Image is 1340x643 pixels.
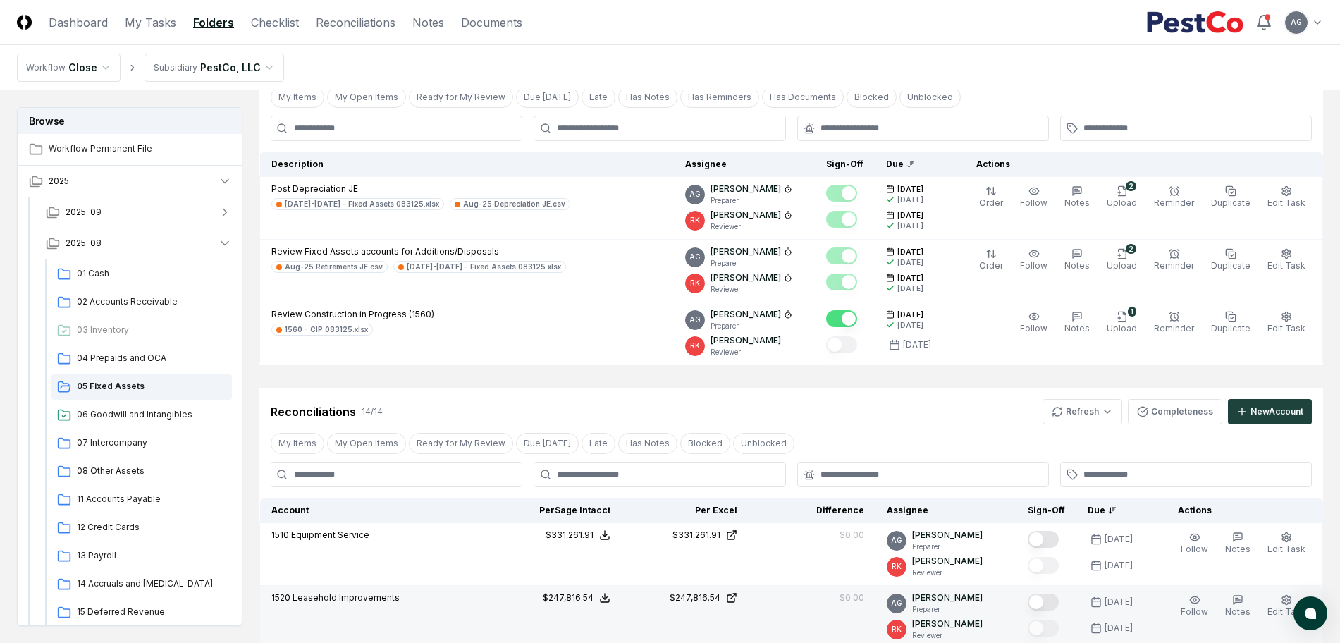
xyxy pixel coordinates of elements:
th: Description [260,152,675,177]
span: 2025-08 [66,237,102,250]
div: [DATE]-[DATE] - Fixed Assets 083125.xlsx [285,199,439,209]
p: Reviewer [711,284,792,295]
button: 2025-08 [35,228,243,259]
p: Post Depreciation JE [271,183,570,195]
button: Mark complete [1028,620,1059,637]
span: RK [690,278,700,288]
button: Duplicate [1208,245,1253,275]
div: 2 [1126,244,1136,254]
span: 1520 [271,592,290,603]
a: 15 Deferred Revenue [51,600,232,625]
span: Upload [1107,197,1137,208]
button: Unblocked [733,433,794,454]
div: $0.00 [840,529,864,541]
a: 05 Fixed Assets [51,374,232,400]
button: Duplicate [1208,308,1253,338]
button: Notes [1222,592,1253,621]
div: $331,261.91 [546,529,594,541]
p: [PERSON_NAME] [912,592,983,604]
th: Difference [749,498,875,523]
span: Follow [1181,606,1208,617]
a: 03 Inventory [51,318,232,343]
p: Preparer [711,258,792,269]
a: Reconciliations [316,14,395,31]
div: $247,816.54 [543,592,594,604]
div: Aug-25 Retirements JE.csv [285,262,383,272]
a: Workflow Permanent File [18,134,243,165]
a: My Tasks [125,14,176,31]
div: 2 [1126,181,1136,191]
a: Checklist [251,14,299,31]
span: Workflow Permanent File [49,142,232,155]
span: Notes [1064,197,1090,208]
div: Actions [1167,504,1312,517]
div: [DATE] [897,221,923,231]
span: Upload [1107,260,1137,271]
button: 2Upload [1104,183,1140,212]
span: [DATE] [897,247,923,257]
div: Due [886,158,942,171]
a: Folders [193,14,234,31]
a: 01 Cash [51,262,232,287]
span: Edit Task [1267,260,1305,271]
a: 08 Other Assets [51,459,232,484]
button: $247,816.54 [543,592,610,604]
span: AG [1291,17,1302,27]
nav: breadcrumb [17,54,284,82]
div: [DATE] [897,283,923,294]
button: Edit Task [1265,529,1308,558]
div: [DATE] [1105,622,1133,635]
span: Reminder [1154,197,1194,208]
button: Refresh [1043,399,1122,424]
button: Follow [1178,592,1211,621]
span: Follow [1020,323,1047,333]
th: Sign-Off [815,152,875,177]
button: 2025 [18,166,243,197]
div: Subsidiary [154,61,197,74]
a: 02 Accounts Receivable [51,290,232,315]
span: Follow [1181,544,1208,554]
button: Order [976,245,1006,275]
a: 07 Intercompany [51,431,232,456]
a: Dashboard [49,14,108,31]
button: Due Today [516,87,579,108]
p: [PERSON_NAME] [711,334,781,347]
span: [DATE] [897,184,923,195]
span: Leasehold Improvements [293,592,400,603]
button: Duplicate [1208,183,1253,212]
button: Edit Task [1265,308,1308,338]
span: 02 Accounts Receivable [77,295,226,308]
button: AG [1284,10,1309,35]
button: Follow [1178,529,1211,558]
span: AG [891,535,902,546]
a: Aug-25 Depreciation JE.csv [450,198,570,210]
a: 06 Goodwill and Intangibles [51,403,232,428]
button: Has Reminders [680,87,759,108]
button: 1Upload [1104,308,1140,338]
img: PestCo logo [1146,11,1244,34]
a: 14 Accruals and [MEDICAL_DATA] [51,572,232,597]
div: [DATE] [903,338,931,351]
div: Actions [965,158,1312,171]
a: $331,261.91 [633,529,737,541]
button: My Items [271,433,324,454]
div: Reconciliations [271,403,356,420]
button: Notes [1062,245,1093,275]
span: Follow [1020,260,1047,271]
div: $247,816.54 [670,592,720,604]
div: 1560 - CIP 083125.xlsx [285,324,368,335]
div: 14 / 14 [362,405,383,418]
div: [DATE] [1105,596,1133,608]
button: Reminder [1151,245,1197,275]
div: [DATE] [1105,533,1133,546]
a: 13 Payroll [51,544,232,569]
a: 04 Prepaids and OCA [51,346,232,372]
span: AG [689,189,701,200]
button: NewAccount [1228,399,1312,424]
p: Preparer [912,541,983,552]
th: Assignee [674,152,815,177]
p: Preparer [711,321,792,331]
p: [PERSON_NAME] [711,271,781,284]
button: Late [582,433,615,454]
button: Mark complete [826,310,857,327]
